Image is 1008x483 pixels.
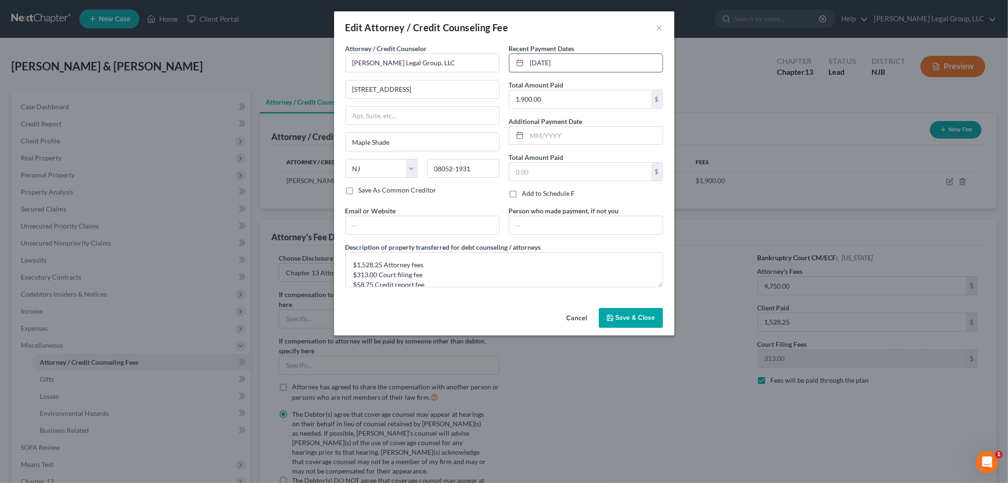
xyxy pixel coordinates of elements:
input: Search creditor by name... [345,53,500,72]
span: 1 [995,451,1003,458]
div: $ [651,90,663,108]
div: $ [651,163,663,181]
label: Person who made payment, if not you [509,206,619,216]
label: Total Amount Paid [509,80,564,90]
label: Recent Payment Dates [509,44,575,53]
input: Enter address... [346,80,499,98]
label: Description of property transferred for debt counseling / attorneys [345,242,541,252]
input: Apt, Suite, etc... [346,107,499,125]
input: MM/YYYY [527,127,663,145]
button: Save & Close [599,308,663,328]
label: Total Amount Paid [509,152,564,162]
input: -- [509,216,663,234]
input: -- [346,216,499,234]
iframe: Intercom live chat [976,451,999,474]
input: 0.00 [509,163,651,181]
span: Attorney / Credit Counseling Fee [365,22,508,33]
span: Save & Close [616,314,655,322]
input: MM/YYYY [527,54,663,72]
input: Enter city... [346,133,499,151]
label: Add to Schedule F [522,189,575,198]
label: Additional Payment Date [509,116,583,126]
span: Attorney / Credit Counselor [345,44,427,53]
button: Cancel [559,309,595,328]
label: Save As Common Creditor [359,185,437,195]
input: 0.00 [509,90,651,108]
label: Email or Website [345,206,396,216]
span: Edit [345,22,363,33]
button: × [656,22,663,33]
input: Enter zip... [427,159,500,178]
